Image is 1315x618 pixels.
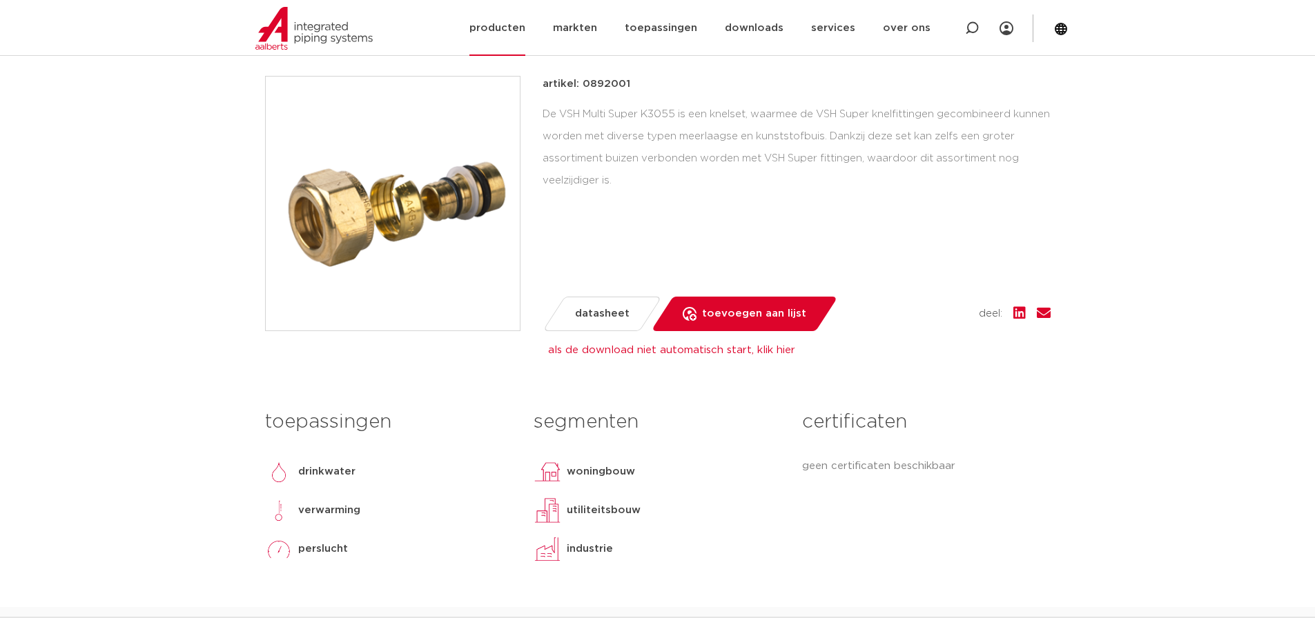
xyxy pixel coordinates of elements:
p: perslucht [298,541,348,557]
p: drinkwater [298,464,355,480]
span: toevoegen aan lijst [702,303,806,325]
a: als de download niet automatisch start, klik hier [548,345,795,355]
img: woningbouw [534,458,561,486]
img: industrie [534,535,561,563]
p: woningbouw [567,464,635,480]
h3: segmenten [534,408,781,436]
p: verwarming [298,502,360,519]
span: datasheet [575,303,630,325]
span: deel: [979,306,1002,322]
img: perslucht [265,535,293,563]
p: utiliteitsbouw [567,502,641,519]
h3: certificaten [802,408,1050,436]
img: verwarming [265,497,293,524]
img: drinkwater [265,458,293,486]
p: geen certificaten beschikbaar [802,458,1050,475]
div: De VSH Multi Super K3055 is een knelset, waarmee de VSH Super knelfittingen gecombineerd kunnen w... [543,103,1051,191]
a: datasheet [542,297,661,331]
img: utiliteitsbouw [534,497,561,524]
p: artikel: 0892001 [543,76,630,92]
p: industrie [567,541,613,557]
img: Product Image for VSH Multi Super knelset FF 15x14 [266,77,520,330]
h3: toepassingen [265,408,513,436]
